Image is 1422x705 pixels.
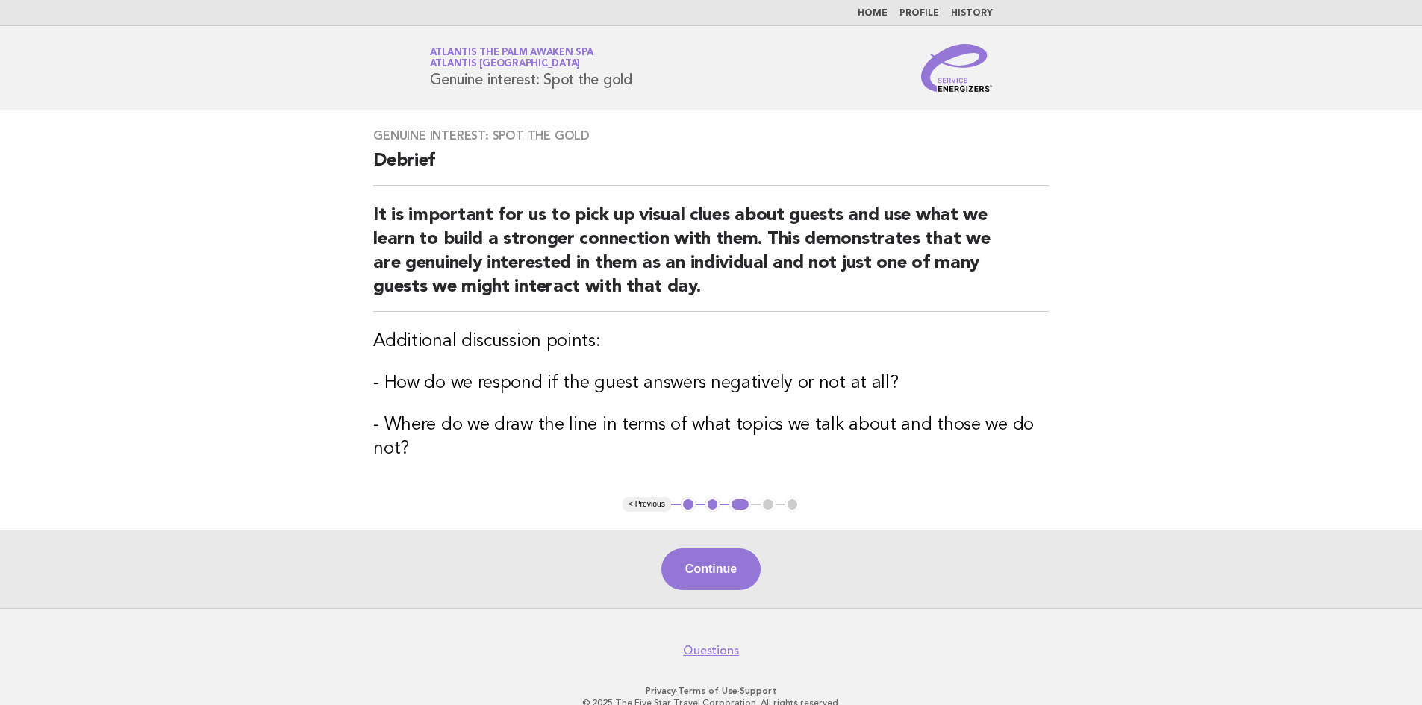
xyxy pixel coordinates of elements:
a: Atlantis The Palm Awaken SpaAtlantis [GEOGRAPHIC_DATA] [430,48,593,69]
h3: - Where do we draw the line in terms of what topics we talk about and those we do not? [373,413,1049,461]
span: Atlantis [GEOGRAPHIC_DATA] [430,60,581,69]
button: Continue [661,548,761,590]
a: History [951,9,993,18]
h3: Additional discussion points: [373,330,1049,354]
p: · · [255,685,1168,697]
h2: It is important for us to pick up visual clues about guests and use what we learn to build a stro... [373,204,1049,312]
h2: Debrief [373,149,1049,186]
h3: - How do we respond if the guest answers negatively or not at all? [373,372,1049,395]
img: Service Energizers [921,44,993,92]
a: Privacy [646,686,676,696]
button: 3 [729,497,751,512]
button: < Previous [623,497,671,512]
button: 2 [705,497,720,512]
h3: Genuine interest: Spot the gold [373,128,1049,143]
a: Home [858,9,888,18]
a: Questions [683,643,739,658]
h1: Genuine interest: Spot the gold [430,48,632,87]
a: Profile [899,9,939,18]
button: 1 [681,497,696,512]
a: Terms of Use [678,686,737,696]
a: Support [740,686,776,696]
